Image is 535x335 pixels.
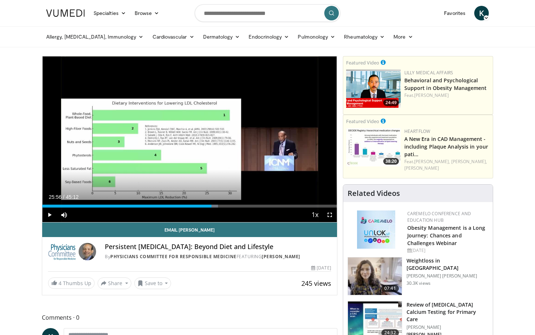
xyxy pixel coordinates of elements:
button: Play [42,208,57,222]
button: Mute [57,208,71,222]
img: 738d0e2d-290f-4d89-8861-908fb8b721dc.150x105_q85_crop-smart_upscale.jpg [346,128,401,166]
a: [PERSON_NAME] [414,92,449,98]
a: Obesity Management is a Long Journey: Chances and Challenges Webinar [407,224,486,247]
p: [PERSON_NAME] [PERSON_NAME] [407,273,488,279]
img: Avatar [79,243,96,260]
div: By FEATURING [105,253,331,260]
a: 4 Thumbs Up [48,277,95,289]
div: Feat. [404,92,490,99]
a: Pulmonology [293,29,340,44]
img: VuMedi Logo [46,9,85,17]
div: Feat. [404,158,490,172]
a: [PERSON_NAME], [451,158,487,165]
a: 24:49 [346,70,401,108]
a: Browse [130,6,164,20]
button: Fullscreen [322,208,337,222]
a: Specialties [89,6,130,20]
a: Dermatology [199,29,245,44]
a: Lilly Medical Affairs [404,70,453,76]
span: 38:20 [383,158,399,165]
span: / [63,194,64,200]
input: Search topics, interventions [195,4,340,22]
a: K [474,6,489,20]
a: Email [PERSON_NAME] [42,222,337,237]
small: Featured Video [346,118,379,125]
span: 25:56 [49,194,62,200]
span: 45:12 [66,194,79,200]
a: More [389,29,417,44]
img: Physicians Committee for Responsible Medicine [48,243,76,260]
a: Rheumatology [340,29,389,44]
span: 4 [59,280,62,287]
h3: Review of [MEDICAL_DATA] Calcium Testing for Primary Care [407,301,488,323]
span: 24:49 [383,99,399,106]
button: Save to [134,277,171,289]
span: 07:41 [381,285,399,292]
a: Behavioral and Psychological Support in Obesity Management [404,77,487,91]
a: Cardiovascular [148,29,199,44]
div: [DATE] [407,247,487,254]
a: Endocrinology [244,29,293,44]
h3: Weightloss in [GEOGRAPHIC_DATA] [407,257,488,272]
a: Favorites [440,6,470,20]
a: Heartflow [404,128,431,134]
button: Playback Rate [308,208,322,222]
a: CaReMeLO Conference and Education Hub [407,210,471,223]
h4: Related Videos [348,189,400,198]
span: 245 views [301,279,331,288]
p: [PERSON_NAME] [407,324,488,330]
a: Physicians Committee for Responsible Medicine [110,253,237,260]
h4: Persistent [MEDICAL_DATA]: Beyond Diet and Lifestyle [105,243,331,251]
a: [PERSON_NAME] [262,253,300,260]
a: Allergy, [MEDICAL_DATA], Immunology [42,29,148,44]
a: 07:41 Weightloss in [GEOGRAPHIC_DATA] [PERSON_NAME] [PERSON_NAME] 30.3K views [348,257,488,296]
a: 38:20 [346,128,401,166]
span: Comments 0 [42,313,337,322]
button: Share [98,277,131,289]
img: 9983fed1-7565-45be-8934-aef1103ce6e2.150x105_q85_crop-smart_upscale.jpg [348,257,402,295]
img: 45df64a9-a6de-482c-8a90-ada250f7980c.png.150x105_q85_autocrop_double_scale_upscale_version-0.2.jpg [357,210,395,249]
img: ba3304f6-7838-4e41-9c0f-2e31ebde6754.png.150x105_q85_crop-smart_upscale.png [346,70,401,108]
div: Progress Bar [42,205,337,208]
div: [DATE] [311,265,331,271]
p: 30.3K views [407,280,431,286]
a: [PERSON_NAME] [404,165,439,171]
a: A New Era in CAD Management - including Plaque Analysis in your pati… [404,135,488,158]
video-js: Video Player [42,56,337,222]
small: Featured Video [346,59,379,66]
a: [PERSON_NAME], [414,158,450,165]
